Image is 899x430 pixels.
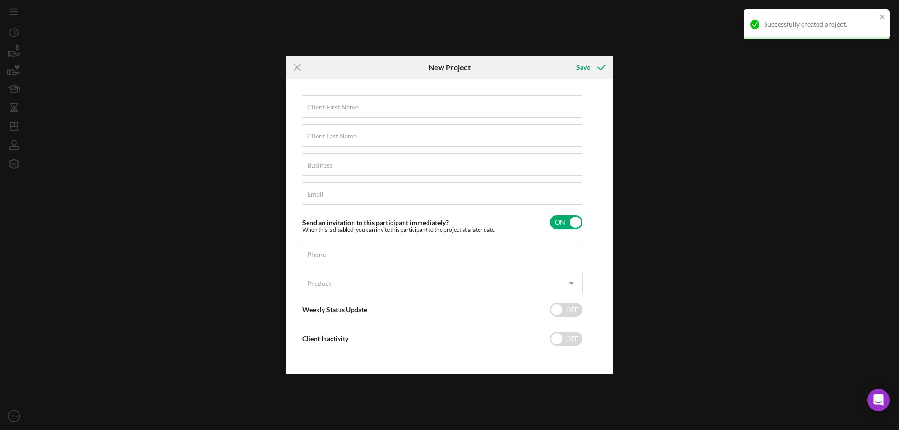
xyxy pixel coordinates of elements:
label: Email [307,190,324,198]
label: Weekly Status Update [302,306,367,313]
label: Client Last Name [307,132,357,140]
div: Open Intercom Messenger [867,389,890,411]
label: Business [307,161,332,169]
button: Save [567,58,613,77]
button: close [879,13,886,22]
label: Phone [307,251,326,258]
label: Client Inactivity [302,335,348,343]
div: Successfully created project. [764,21,877,28]
h6: New Project [428,63,471,72]
div: Product [307,280,331,287]
div: Save [576,58,590,77]
div: When this is disabled, you can invite this participant to the project at a later date. [302,226,496,233]
label: Client First Name [307,103,359,111]
label: Send an invitation to this participant immediately? [302,219,449,226]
